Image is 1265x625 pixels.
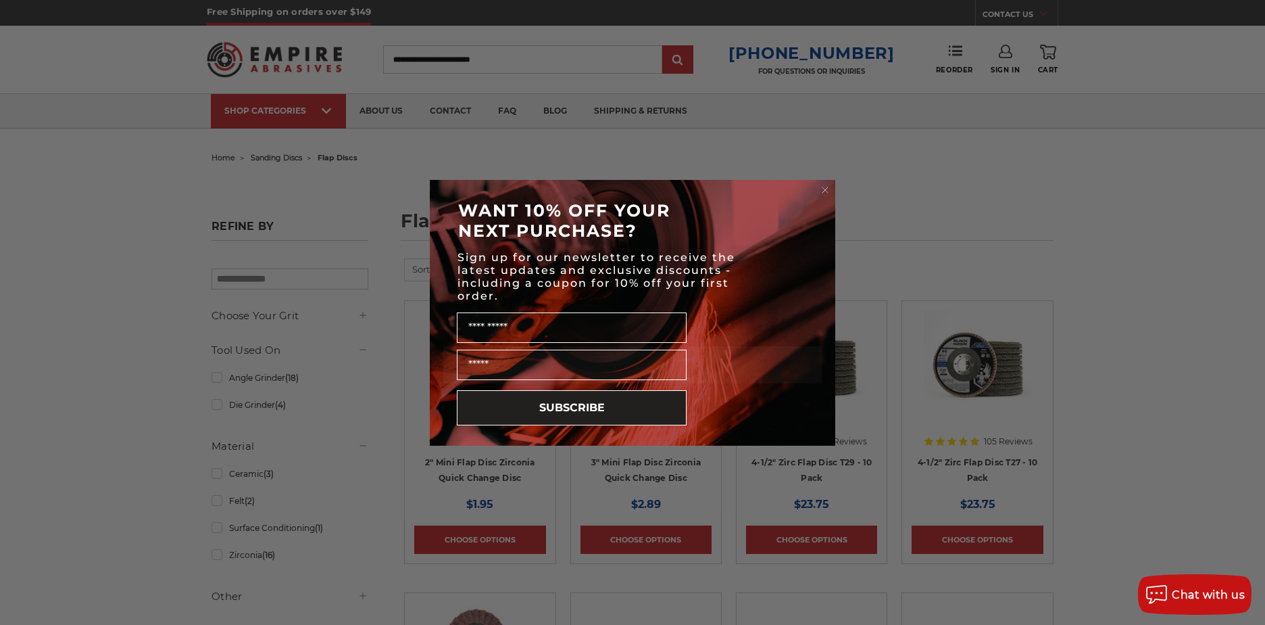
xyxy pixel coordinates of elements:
button: Chat with us [1138,574,1251,615]
span: Chat with us [1172,588,1245,601]
button: Close dialog [818,183,832,197]
input: Email [457,350,687,380]
button: SUBSCRIBE [457,390,687,425]
span: Sign up for our newsletter to receive the latest updates and exclusive discounts - including a co... [457,251,735,302]
span: WANT 10% OFF YOUR NEXT PURCHASE? [458,200,670,241]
